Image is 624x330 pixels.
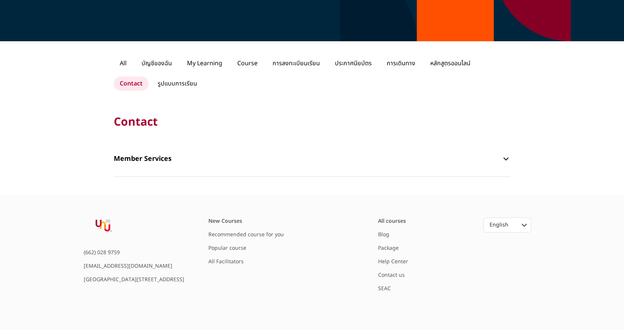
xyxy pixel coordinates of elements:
p: การลงทะเบียนเรียน [267,56,326,70]
div: [EMAIL_ADDRESS][DOMAIN_NAME] [84,262,184,270]
p: การเดินทาง [381,56,421,70]
a: All courses [378,217,406,225]
img: YourNextU Logo [84,217,123,235]
p: ประกาศนียบัตร [329,56,378,70]
p: หลักสูตรออนไลน์ [424,56,476,70]
p: บัญชีของฉัน [136,56,178,70]
a: All Facilitators [208,258,244,265]
a: Contact us [378,271,405,279]
a: Help Center [378,258,408,265]
div: [GEOGRAPHIC_DATA][STREET_ADDRESS] [84,276,184,283]
p: All [114,56,133,70]
button: Member Services [114,148,510,170]
a: Recommended course for you [208,231,284,238]
p: Contact [114,76,149,91]
a: Popular course [208,244,246,252]
a: Package [378,244,399,252]
p: My Learning [181,56,228,70]
p: รูปแบบการเรียน [152,76,203,91]
div: (662) 028 9759 [84,249,184,256]
div: New Courses [208,217,298,225]
a: SEAC [378,285,391,292]
a: Blog [378,231,389,238]
p: Course [231,56,264,70]
div: English [490,221,511,229]
p: Contact [114,115,510,130]
p: Member Services [114,148,502,170]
